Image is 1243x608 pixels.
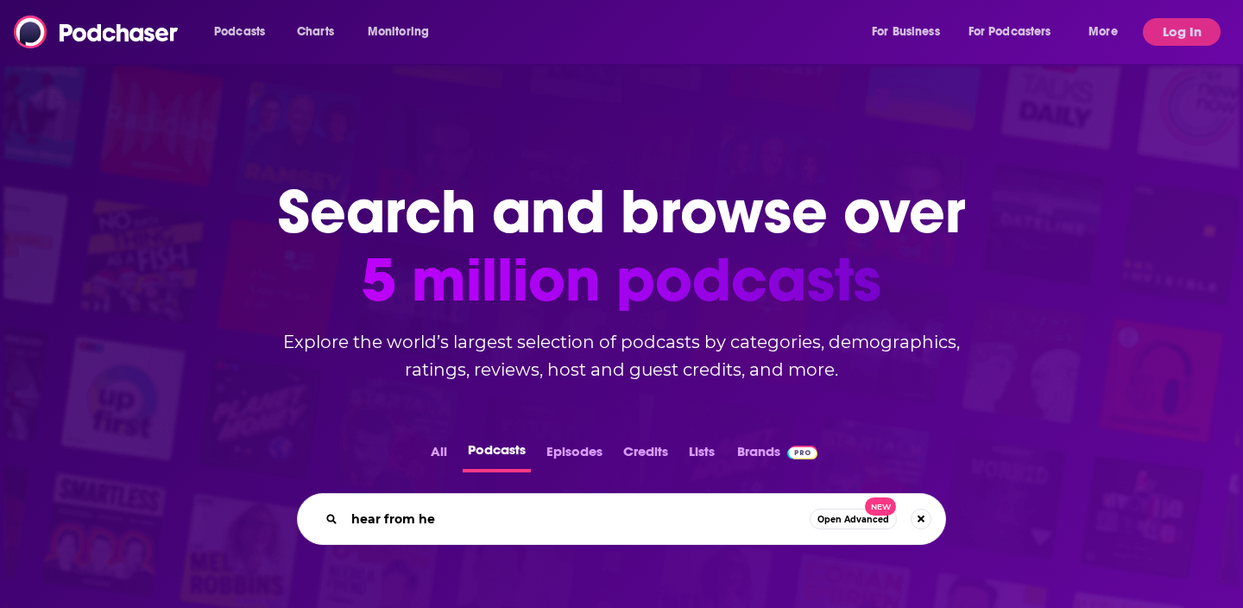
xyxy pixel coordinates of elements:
span: Monitoring [368,20,429,44]
button: open menu [860,18,962,46]
button: open menu [1076,18,1139,46]
img: Podchaser Pro [787,446,817,459]
button: open menu [202,18,287,46]
span: For Podcasters [969,20,1051,44]
button: All [426,439,452,472]
div: Search podcasts... [297,493,946,545]
button: Episodes [541,439,608,472]
span: More [1088,20,1118,44]
a: BrandsPodchaser Pro [737,439,817,472]
input: Search podcasts... [344,505,810,533]
button: open menu [356,18,451,46]
img: Podchaser - Follow, Share and Rate Podcasts [14,16,180,48]
span: New [865,497,896,516]
span: For Business [872,20,940,44]
span: Charts [297,20,334,44]
span: Open Advanced [817,515,889,524]
a: Charts [286,18,344,46]
button: Lists [684,439,720,472]
button: open menu [957,18,1076,46]
button: Podcasts [463,439,531,472]
button: Open AdvancedNew [810,509,897,529]
button: Credits [618,439,673,472]
span: Podcasts [214,20,265,44]
button: Log In [1143,18,1221,46]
